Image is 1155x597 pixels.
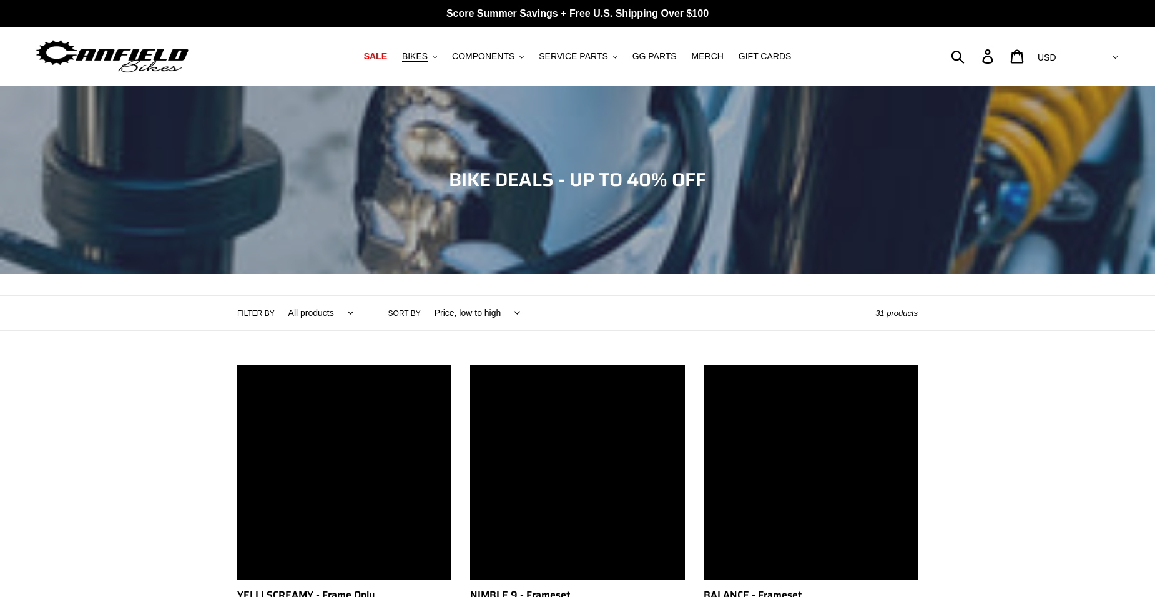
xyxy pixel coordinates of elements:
[34,37,190,76] img: Canfield Bikes
[533,48,623,65] button: SERVICE PARTS
[686,48,730,65] a: MERCH
[692,51,724,62] span: MERCH
[626,48,683,65] a: GG PARTS
[539,51,607,62] span: SERVICE PARTS
[364,51,387,62] span: SALE
[237,308,275,319] label: Filter by
[739,51,792,62] span: GIFT CARDS
[446,48,530,65] button: COMPONENTS
[732,48,798,65] a: GIFT CARDS
[358,48,393,65] a: SALE
[452,51,514,62] span: COMPONENTS
[449,165,706,194] span: BIKE DEALS - UP TO 40% OFF
[388,308,421,319] label: Sort by
[402,51,428,62] span: BIKES
[875,308,918,318] span: 31 products
[396,48,443,65] button: BIKES
[632,51,677,62] span: GG PARTS
[958,42,990,70] input: Search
